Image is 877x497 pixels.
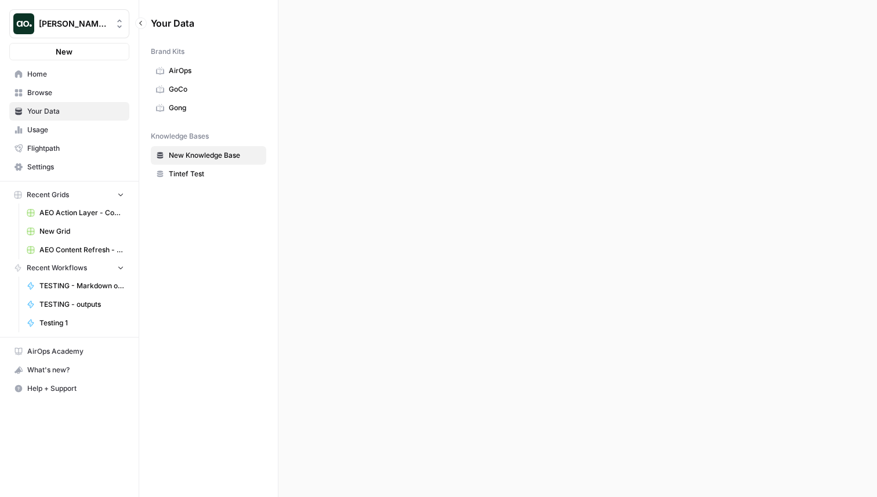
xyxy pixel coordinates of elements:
[9,139,129,158] a: Flightpath
[39,281,124,291] span: TESTING - Markdown output
[27,383,124,394] span: Help + Support
[39,245,124,255] span: AEO Content Refresh - Testing
[13,13,34,34] img: Justina testing Logo
[169,84,261,95] span: GoCo
[151,99,266,117] a: Gong
[21,241,129,259] a: AEO Content Refresh - Testing
[39,226,124,237] span: New Grid
[21,314,129,332] a: Testing 1
[9,102,129,121] a: Your Data
[169,66,261,76] span: AirOps
[10,361,129,379] div: What's new?
[9,43,129,60] button: New
[9,84,129,102] a: Browse
[21,295,129,314] a: TESTING - outputs
[21,277,129,295] a: TESTING - Markdown output
[27,143,124,154] span: Flightpath
[9,361,129,379] button: What's new?
[169,169,261,179] span: Tintef Test
[9,259,129,277] button: Recent Workflows
[151,131,209,142] span: Knowledge Bases
[169,150,261,161] span: New Knowledge Base
[21,222,129,241] a: New Grid
[9,9,129,38] button: Workspace: Justina testing
[151,146,266,165] a: New Knowledge Base
[9,158,129,176] a: Settings
[27,190,69,200] span: Recent Grids
[151,46,184,57] span: Brand Kits
[9,186,129,204] button: Recent Grids
[27,69,124,79] span: Home
[9,379,129,398] button: Help + Support
[151,16,252,30] span: Your Data
[21,204,129,222] a: AEO Action Layer - Community
[151,61,266,80] a: AirOps
[9,121,129,139] a: Usage
[56,46,73,57] span: New
[39,18,109,30] span: [PERSON_NAME] testing
[9,65,129,84] a: Home
[151,80,266,99] a: GoCo
[169,103,261,113] span: Gong
[27,88,124,98] span: Browse
[27,125,124,135] span: Usage
[27,346,124,357] span: AirOps Academy
[39,208,124,218] span: AEO Action Layer - Community
[39,299,124,310] span: TESTING - outputs
[151,165,266,183] a: Tintef Test
[27,106,124,117] span: Your Data
[39,318,124,328] span: Testing 1
[9,342,129,361] a: AirOps Academy
[27,162,124,172] span: Settings
[27,263,87,273] span: Recent Workflows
